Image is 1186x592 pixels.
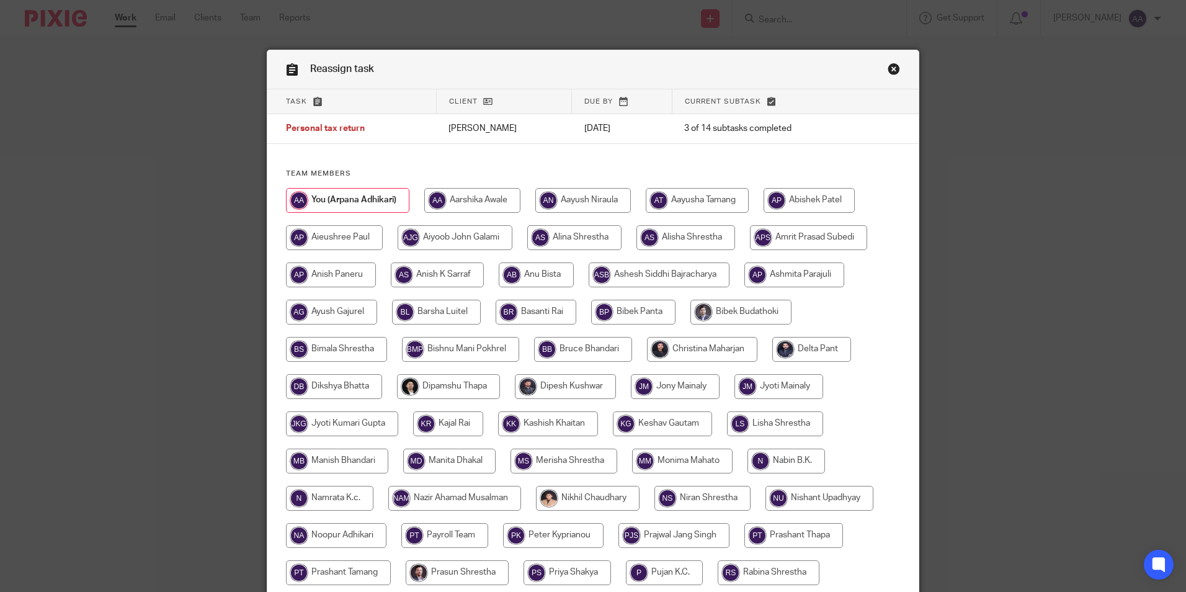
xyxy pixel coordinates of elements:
span: Personal tax return [286,125,365,133]
span: Client [449,98,478,105]
h4: Team members [286,169,900,179]
p: [DATE] [584,122,660,135]
span: Due by [584,98,613,105]
span: Reassign task [310,64,374,74]
a: Close this dialog window [888,63,900,79]
p: [PERSON_NAME] [448,122,559,135]
span: Task [286,98,307,105]
span: Current subtask [685,98,761,105]
td: 3 of 14 subtasks completed [672,114,864,144]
